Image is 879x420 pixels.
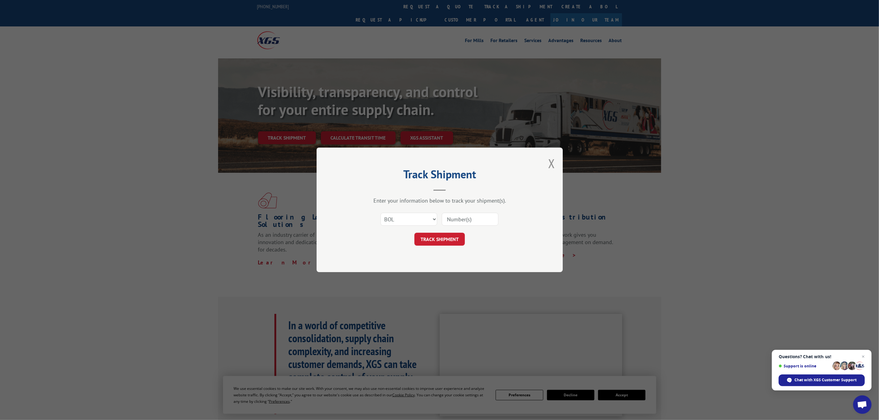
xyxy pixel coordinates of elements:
span: Questions? Chat with us! [779,354,865,359]
span: Support is online [779,364,830,368]
input: Number(s) [442,213,498,226]
h2: Track Shipment [347,170,532,182]
span: Close chat [860,353,867,360]
button: Close modal [548,155,555,172]
div: Open chat [853,395,872,414]
div: Chat with XGS Customer Support [779,374,865,386]
div: Enter your information below to track your shipment(s). [347,197,532,204]
button: TRACK SHIPMENT [414,233,465,246]
span: Chat with XGS Customer Support [795,377,857,383]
